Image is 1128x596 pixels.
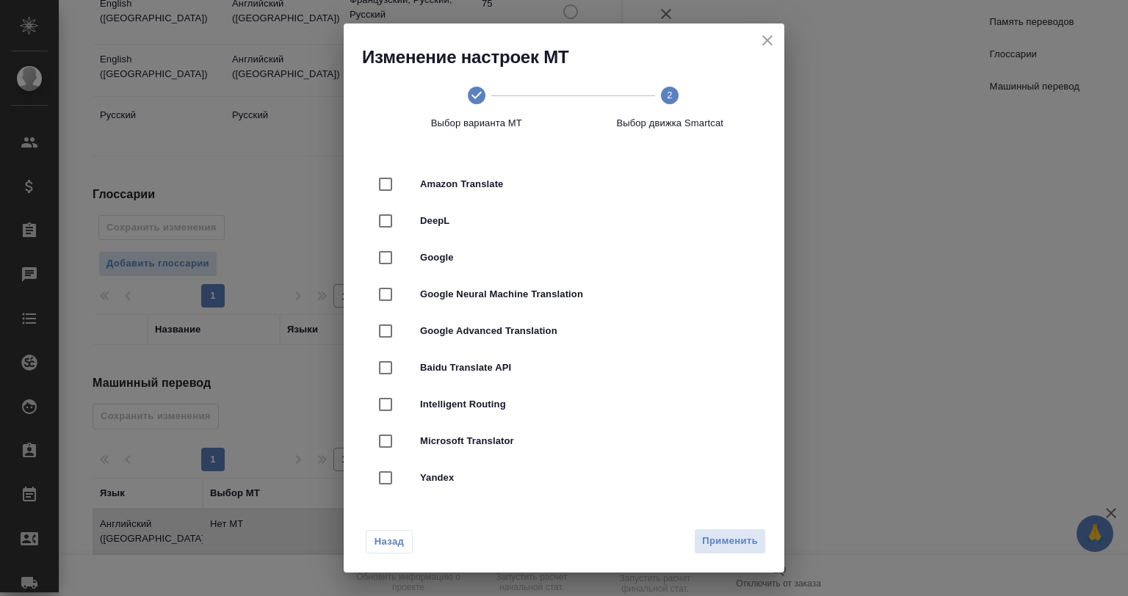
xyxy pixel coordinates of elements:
[367,496,761,533] div: OpenAI GPT
[420,177,749,192] span: Amazon Translate
[756,29,778,51] button: close
[420,434,749,448] span: Microsoft Translator
[694,528,766,554] button: Применить
[420,250,749,265] span: Google
[362,46,784,69] h2: Изменение настроек МТ
[367,349,761,386] div: Baidu Translate API
[367,203,761,239] div: DeepL
[668,90,673,101] text: 2
[367,166,761,203] div: Amazon Translate
[367,313,761,349] div: Google Advanced Translation
[367,459,761,496] div: Yandex
[702,533,758,550] span: Применить
[579,116,762,131] span: Выбор движка Smartcat
[367,386,761,423] div: Intelligent Routing
[420,470,749,485] span: Yandex
[367,423,761,459] div: Microsoft Translator
[367,239,761,276] div: Google
[420,287,749,302] span: Google Neural Machine Translation
[420,324,749,338] span: Google Advanced Translation
[374,534,405,549] span: Назад
[386,116,568,131] span: Выбор варианта МТ
[420,360,749,375] span: Baidu Translate API
[420,397,749,412] span: Intelligent Routing
[420,214,749,228] span: DeepL
[367,276,761,313] div: Google Neural Machine Translation
[366,530,413,553] button: Назад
